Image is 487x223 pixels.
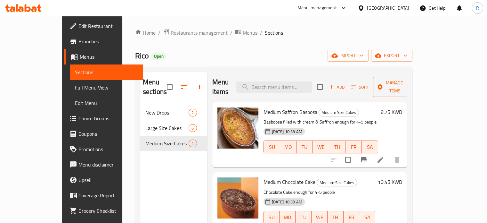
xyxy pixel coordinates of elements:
[75,84,138,91] span: Full Menu View
[364,142,376,152] span: SA
[356,152,371,167] button: Branch-specific-item
[265,29,283,37] span: Sections
[140,136,207,151] div: Medium Size Cakes4
[282,213,293,222] span: MO
[264,188,376,196] p: Chocolate Cake enough for 4-5 people
[64,49,143,64] a: Menus
[64,172,143,188] a: Upsell
[266,213,277,222] span: SU
[371,50,412,62] button: export
[189,125,196,131] span: 6
[189,140,197,147] div: items
[264,118,378,126] p: Basboosa filled with cream & Saffron enough for 4-5 people
[163,29,228,37] a: Restaurants management
[192,79,207,95] button: Add section
[163,80,176,94] span: Select all sections
[230,29,232,37] li: /
[347,82,373,92] span: Sort items
[78,145,138,153] span: Promotions
[189,109,197,116] div: items
[217,177,258,219] img: Medium Chocolate Cake
[299,142,310,152] span: TU
[64,111,143,126] a: Choice Groups
[78,207,138,215] span: Grocery Checklist
[376,52,407,60] span: export
[70,95,143,111] a: Edit Menu
[135,48,149,63] span: Rico
[314,213,325,222] span: WE
[350,82,370,92] button: Sort
[75,99,138,107] span: Edit Menu
[140,105,207,120] div: New Drops2
[351,83,369,91] span: Sort
[78,38,138,45] span: Branches
[236,81,312,93] input: search
[64,142,143,157] a: Promotions
[64,34,143,49] a: Branches
[317,179,357,186] div: Medium Size Cakes
[362,213,373,222] span: SA
[78,176,138,184] span: Upsell
[332,142,343,152] span: TH
[145,109,189,116] span: New Drops
[329,141,345,153] button: TH
[78,130,138,138] span: Coupons
[78,161,138,168] span: Menu disclaimer
[264,107,317,117] span: Medium Saffron Basbosa
[151,54,166,59] span: Open
[362,141,378,153] button: SA
[269,129,305,135] span: [DATE] 10:39 AM
[70,80,143,95] a: Full Menu View
[189,124,197,132] div: items
[189,110,196,116] span: 2
[346,213,357,222] span: FR
[75,68,138,76] span: Sections
[135,29,156,37] a: Home
[145,124,189,132] span: Large Size Cakes
[280,141,296,153] button: MO
[70,64,143,80] a: Sections
[151,53,166,60] div: Open
[319,109,359,116] span: Medium Size Cakes
[64,157,143,172] a: Menu disclaimer
[298,213,309,222] span: TU
[283,142,294,152] span: MO
[235,29,257,37] a: Menus
[145,140,189,147] span: Medium Size Cakes
[348,142,359,152] span: FR
[327,82,347,92] span: Add item
[158,29,160,37] li: /
[266,142,278,152] span: SU
[260,29,262,37] li: /
[378,79,411,95] span: Manage items
[333,52,363,60] span: import
[341,153,355,167] span: Select to update
[313,141,329,153] button: WE
[264,177,315,187] span: Medium Chocolate Cake
[140,102,207,154] nav: Menu sections
[378,177,402,186] h6: 10.45 KWD
[80,53,138,61] span: Menus
[78,22,138,30] span: Edit Restaurant
[212,77,229,97] h2: Menu items
[328,50,369,62] button: import
[345,141,362,153] button: FR
[328,83,345,91] span: Add
[217,107,258,149] img: Medium Saffron Basbosa
[143,77,167,97] h2: Menu sections
[381,107,402,116] h6: 8.75 KWD
[313,80,327,94] span: Select section
[297,4,337,12] div: Menu-management
[389,152,405,167] button: delete
[367,4,409,12] div: [GEOGRAPHIC_DATA]
[317,179,357,186] span: Medium Size Cakes
[78,192,138,199] span: Coverage Report
[243,29,257,37] span: Menus
[140,120,207,136] div: Large Size Cakes6
[373,77,416,97] button: Manage items
[135,29,412,37] nav: breadcrumb
[64,188,143,203] a: Coverage Report
[315,142,327,152] span: WE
